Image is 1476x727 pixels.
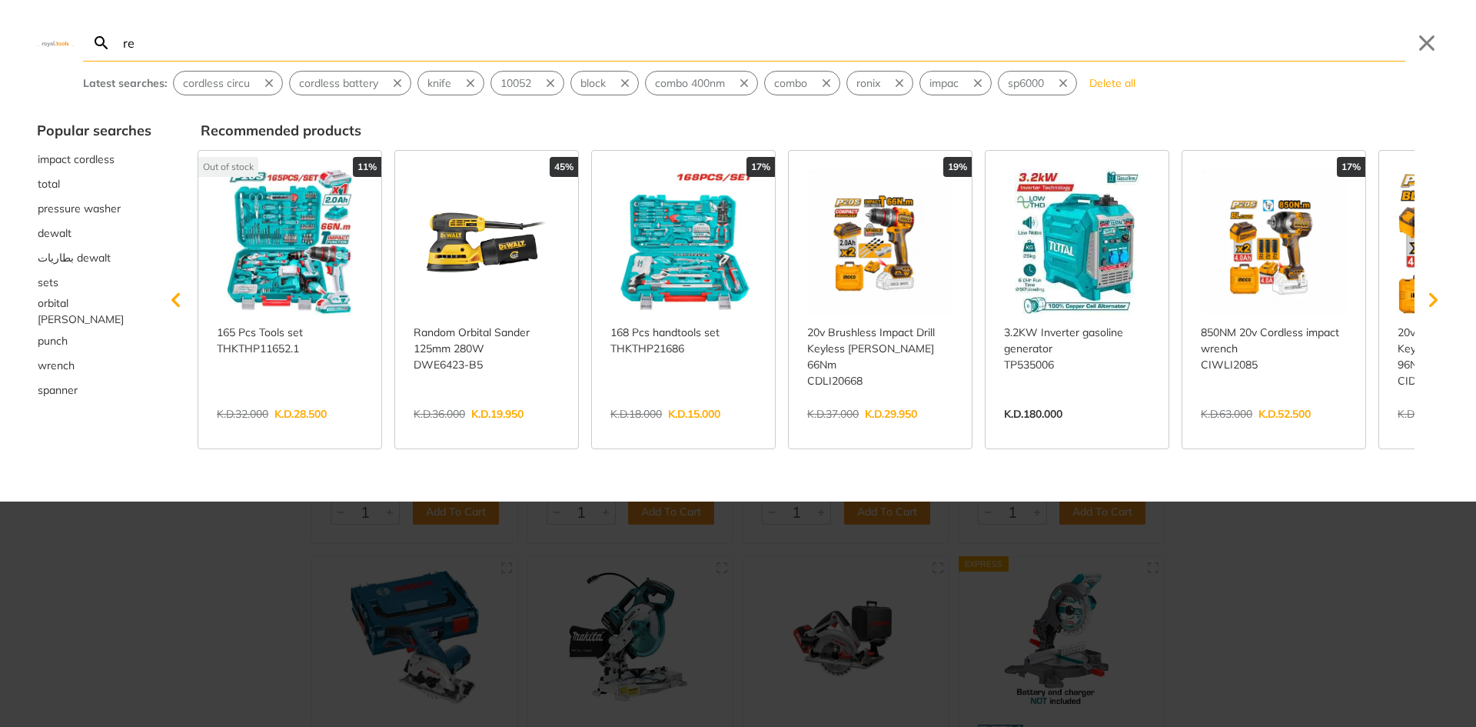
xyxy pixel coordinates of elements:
[120,25,1405,61] input: Search…
[550,157,578,177] div: 45%
[764,71,840,95] div: Suggestion: combo
[734,72,757,95] button: Remove suggestion: combo 400nm
[491,72,540,95] button: Select suggestion: 10052
[38,201,121,217] span: pressure washer
[1414,31,1439,55] button: Close
[174,72,259,95] button: Select suggestion: cordless circu
[38,250,111,266] span: بطاريات dewalt
[37,328,151,353] div: Suggestion: punch
[38,382,78,399] span: spanner
[38,295,151,328] span: orbital [PERSON_NAME]
[1008,75,1044,92] span: sp6000
[919,71,992,95] div: Suggestion: impac
[929,75,959,92] span: impac
[38,333,68,349] span: punch
[259,72,282,95] button: Remove suggestion: cordless circu
[161,285,191,315] svg: Scroll left
[299,75,378,92] span: cordless battery
[1337,157,1365,177] div: 17%
[737,76,751,90] svg: Remove suggestion: combo 400nm
[856,75,880,92] span: ronix
[418,72,460,95] button: Select suggestion: knife
[570,71,639,95] div: Suggestion: block
[464,76,477,90] svg: Remove suggestion: knife
[615,72,638,95] button: Remove suggestion: block
[37,172,151,196] button: Select suggestion: total
[816,72,839,95] button: Remove suggestion: combo
[37,353,151,378] button: Select suggestion: wrench
[1418,285,1448,315] svg: Scroll right
[201,120,1439,141] div: Recommended products
[387,72,411,95] button: Remove suggestion: cordless battery
[968,72,991,95] button: Remove suggestion: impac
[92,34,111,52] svg: Search
[83,75,167,92] div: Latest searches:
[1053,72,1076,95] button: Remove suggestion: sp6000
[37,39,74,46] img: Close
[655,75,725,92] span: combo 400nm
[353,157,381,177] div: 11%
[37,147,151,172] div: Suggestion: impact cordless
[290,72,387,95] button: Select suggestion: cordless battery
[38,176,60,192] span: total
[746,157,775,177] div: 17%
[37,221,151,245] button: Select suggestion: dewalt
[920,72,968,95] button: Select suggestion: impac
[417,71,484,95] div: Suggestion: knife
[37,270,151,295] div: Suggestion: sets
[500,75,531,92] span: 10052
[391,76,404,90] svg: Remove suggestion: cordless battery
[819,76,833,90] svg: Remove suggestion: combo
[893,76,906,90] svg: Remove suggestion: ronix
[262,76,276,90] svg: Remove suggestion: cordless circu
[847,72,889,95] button: Select suggestion: ronix
[37,120,151,141] div: Popular searches
[37,196,151,221] div: Suggestion: pressure washer
[38,358,75,374] span: wrench
[37,328,151,353] button: Select suggestion: punch
[37,221,151,245] div: Suggestion: dewalt
[490,71,564,95] div: Suggestion: 10052
[999,72,1053,95] button: Select suggestion: sp6000
[37,378,151,402] button: Select suggestion: spanner
[765,72,816,95] button: Select suggestion: combo
[37,353,151,378] div: Suggestion: wrench
[37,295,151,328] div: Suggestion: orbital sande
[173,71,283,95] div: Suggestion: cordless circu
[943,157,972,177] div: 19%
[1056,76,1070,90] svg: Remove suggestion: sp6000
[427,75,451,92] span: knife
[37,295,151,328] button: Select suggestion: orbital sande
[618,76,632,90] svg: Remove suggestion: block
[646,72,734,95] button: Select suggestion: combo 400nm
[38,225,71,242] span: dewalt
[540,72,563,95] button: Remove suggestion: 10052
[37,245,151,270] div: Suggestion: بطاريات dewalt
[37,196,151,221] button: Select suggestion: pressure washer
[183,75,250,92] span: cordless circu
[37,172,151,196] div: Suggestion: total
[38,275,58,291] span: sets
[571,72,615,95] button: Select suggestion: block
[198,157,258,177] div: Out of stock
[645,71,758,95] div: Suggestion: combo 400nm
[971,76,985,90] svg: Remove suggestion: impac
[38,152,115,168] span: impact cordless
[460,72,484,95] button: Remove suggestion: knife
[37,245,151,270] button: Select suggestion: بطاريات dewalt
[889,72,913,95] button: Remove suggestion: ronix
[580,75,606,92] span: block
[37,147,151,172] button: Select suggestion: impact cordless
[289,71,411,95] div: Suggestion: cordless battery
[1083,71,1142,95] button: Delete all
[998,71,1077,95] div: Suggestion: sp6000
[37,270,151,295] button: Select suggestion: sets
[846,71,913,95] div: Suggestion: ronix
[774,75,807,92] span: combo
[544,76,557,90] svg: Remove suggestion: 10052
[37,378,151,402] div: Suggestion: spanner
